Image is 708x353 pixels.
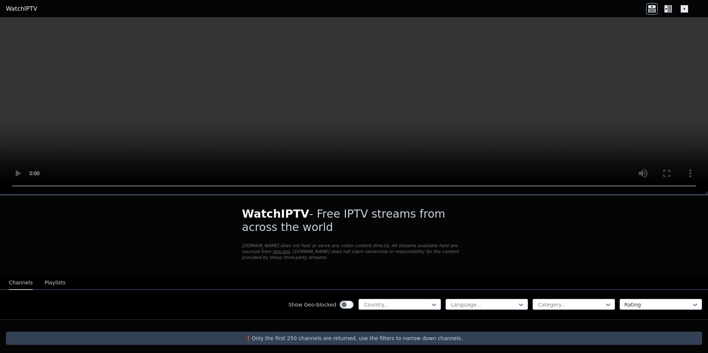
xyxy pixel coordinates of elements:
[288,301,336,308] label: Show Geo-blocked
[242,207,309,220] span: WatchIPTV
[273,249,290,254] a: iptv-org
[9,335,699,342] p: ❗️Only the first 250 channels are returned, use the filters to narrow down channels.
[9,276,33,290] button: Channels
[242,207,466,234] h1: - Free IPTV streams from across the world
[6,4,37,13] a: WatchIPTV
[242,243,466,260] p: [DOMAIN_NAME] does not host or serve any video content directly. All streams available here are s...
[45,276,66,290] button: Playlists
